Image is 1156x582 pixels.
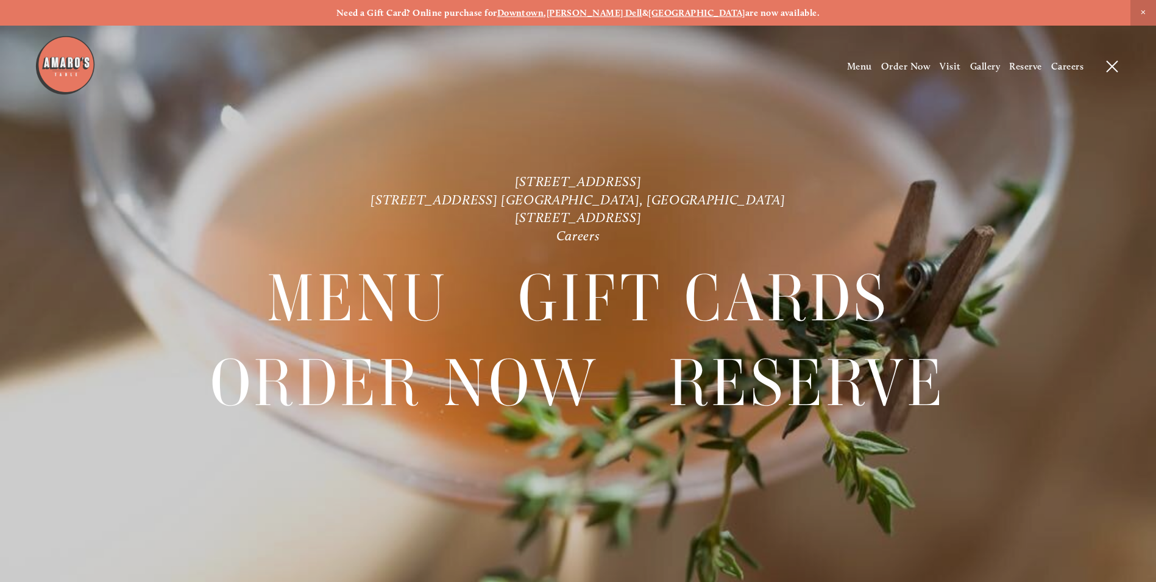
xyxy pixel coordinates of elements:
[642,7,648,18] strong: &
[518,257,889,340] a: Gift Cards
[668,342,946,425] span: Reserve
[371,192,785,208] a: [STREET_ADDRESS] [GEOGRAPHIC_DATA], [GEOGRAPHIC_DATA]
[668,342,946,425] a: Reserve
[1051,60,1083,72] a: Careers
[35,35,96,96] img: Amaro's Table
[847,60,872,72] a: Menu
[210,342,599,425] a: Order Now
[336,7,497,18] strong: Need a Gift Card? Online purchase for
[267,257,449,340] a: Menu
[210,342,599,425] span: Order Now
[544,7,546,18] strong: ,
[745,7,820,18] strong: are now available.
[497,7,544,18] a: Downtown
[556,228,600,244] a: Careers
[648,7,745,18] a: [GEOGRAPHIC_DATA]
[881,60,931,72] a: Order Now
[940,60,960,72] a: Visit
[515,173,642,190] a: [STREET_ADDRESS]
[1009,60,1041,72] a: Reserve
[547,7,642,18] a: [PERSON_NAME] Dell
[515,209,642,226] a: [STREET_ADDRESS]
[970,60,1000,72] a: Gallery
